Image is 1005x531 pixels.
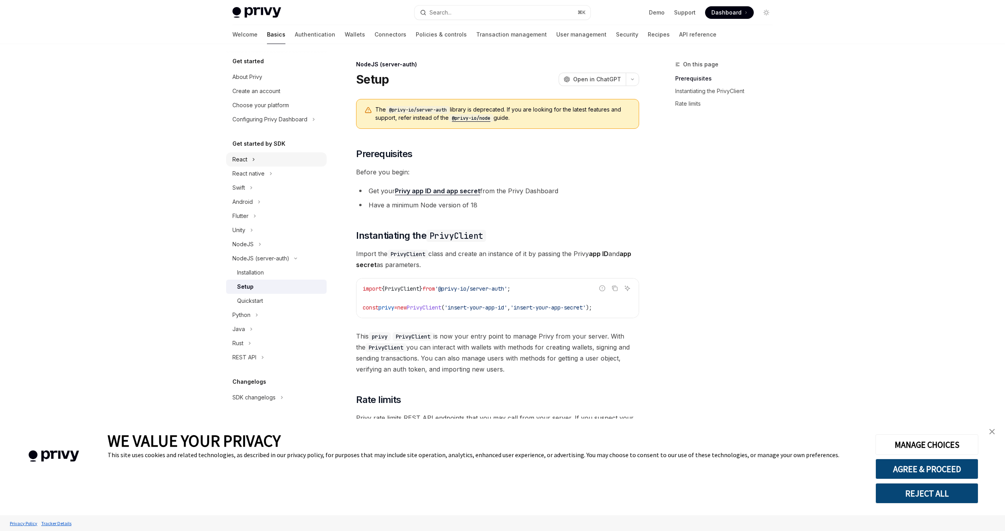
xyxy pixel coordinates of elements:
strong: app ID [589,250,608,258]
div: Choose your platform [232,101,289,110]
code: PrivyClient [426,230,486,242]
div: NodeJS (server-auth) [232,254,289,263]
a: Tracker Details [39,516,73,530]
button: Toggle Configuring Privy Dashboard section [226,112,327,126]
button: MANAGE CHOICES [875,434,978,455]
a: Rate limits [675,97,779,110]
button: Report incorrect code [597,283,607,293]
div: NodeJS [232,240,254,249]
span: Before you begin: [356,167,639,178]
code: privy [369,332,391,341]
span: WE VALUE YOUR PRIVACY [108,430,281,451]
code: @privy-io/server-auth [386,106,450,114]
div: REST API [232,353,256,362]
div: Configuring Privy Dashboard [232,115,307,124]
a: Prerequisites [675,72,779,85]
li: Get your from the Privy Dashboard [356,185,639,196]
button: Toggle REST API section [226,350,327,364]
div: Rust [232,339,243,348]
span: Rate limits [356,394,401,406]
button: Toggle NodeJS (server-auth) section [226,251,327,265]
h1: Setup [356,72,389,86]
a: Security [616,25,638,44]
div: Quickstart [237,296,263,306]
a: Demo [649,9,665,16]
a: Basics [267,25,285,44]
div: Swift [232,183,245,192]
a: Wallets [345,25,365,44]
h5: Troubleshooting and tips [232,417,302,427]
h5: Changelogs [232,377,266,386]
div: React [232,155,247,164]
button: Open in ChatGPT [559,73,626,86]
span: } [419,285,422,292]
code: PrivyClient [365,343,406,352]
span: ( [441,304,444,311]
a: Create an account [226,84,327,98]
a: Transaction management [476,25,547,44]
span: PrivyClient [385,285,419,292]
button: Ask AI [622,283,632,293]
span: Dashboard [711,9,742,16]
a: API reference [679,25,716,44]
button: Toggle React section [226,152,327,167]
a: @privy-io/node [449,114,493,121]
button: REJECT ALL [875,483,978,504]
img: light logo [232,7,281,18]
button: AGREE & PROCEED [875,459,978,479]
div: This site uses cookies and related technologies, as described in our privacy policy, for purposes... [108,451,864,459]
button: Toggle SDK changelogs section [226,390,327,405]
a: Recipes [648,25,670,44]
img: company logo [12,439,96,473]
a: Privy app ID and app secret [395,187,480,195]
code: @privy-io/node [449,114,493,122]
code: PrivyClient [393,332,433,341]
span: = [394,304,397,311]
button: Toggle Swift section [226,181,327,195]
a: Support [674,9,696,16]
div: Create an account [232,86,280,96]
a: Privacy Policy [8,516,39,530]
button: Toggle Unity section [226,223,327,237]
a: User management [556,25,607,44]
span: 'insert-your-app-id' [444,304,507,311]
div: Android [232,197,253,207]
span: 'insert-your-app-secret' [510,304,586,311]
span: { [382,285,385,292]
div: NodeJS (server-auth) [356,60,639,68]
button: Toggle dark mode [760,6,773,19]
button: Toggle Java section [226,322,327,336]
div: SDK changelogs [232,393,276,402]
span: from [422,285,435,292]
span: Import the class and create an instance of it by passing the Privy and as parameters. [356,248,639,270]
span: new [397,304,407,311]
div: Installation [237,268,264,277]
button: Toggle NodeJS section [226,237,327,251]
span: ); [586,304,592,311]
span: This is now your entry point to manage Privy from your server. With the you can interact with wal... [356,331,639,375]
li: Have a minimum Node version of 18 [356,200,639,211]
span: Open in ChatGPT [573,75,621,83]
a: Quickstart [226,294,327,308]
button: Toggle Flutter section [226,209,327,223]
button: Open search [415,5,590,20]
button: Copy the contents from the code block [610,283,620,293]
div: React native [232,169,265,178]
a: Welcome [232,25,258,44]
div: Unity [232,225,245,235]
span: PrivyClient [407,304,441,311]
div: Setup [237,282,254,291]
a: Setup [226,280,327,294]
h5: Get started by SDK [232,139,285,148]
a: Connectors [375,25,406,44]
button: Toggle Rust section [226,336,327,350]
span: const [363,304,378,311]
span: '@privy-io/server-auth' [435,285,507,292]
a: Instantiating the PrivyClient [675,85,779,97]
span: On this page [683,60,718,69]
a: Installation [226,265,327,280]
a: Authentication [295,25,335,44]
div: Search... [429,8,451,17]
span: The library is deprecated. If you are looking for the latest features and support, refer instead ... [375,106,631,122]
span: , [507,304,510,311]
